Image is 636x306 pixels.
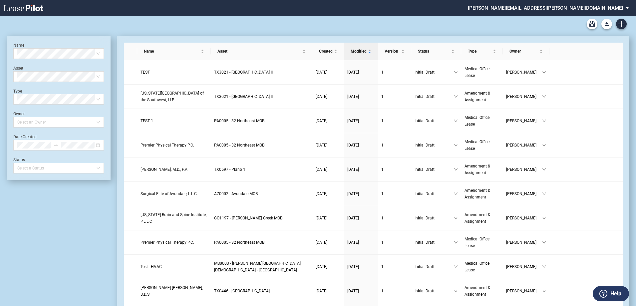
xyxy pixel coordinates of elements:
[465,164,490,175] span: Amendment & Assignment
[347,69,375,76] a: [DATE]
[347,166,375,173] a: [DATE]
[465,66,499,79] a: Medical Office Lease
[316,166,341,173] a: [DATE]
[214,288,309,294] a: TX0446 - [GEOGRAPHIC_DATA]
[137,43,211,60] th: Name
[214,215,309,221] a: CO1197 - [PERSON_NAME] Creek MOB
[381,288,408,294] a: 1
[214,260,309,273] a: MS0003 - [PERSON_NAME][GEOGRAPHIC_DATA][DEMOGRAPHIC_DATA] - [GEOGRAPHIC_DATA]
[378,43,411,60] th: Version
[347,143,359,148] span: [DATE]
[465,212,490,224] span: Amendment & Assignment
[141,142,207,149] a: Premier Physical Therapy P.C.
[347,191,359,196] span: [DATE]
[454,119,458,123] span: down
[506,263,542,270] span: [PERSON_NAME]
[347,239,375,246] a: [DATE]
[347,190,375,197] a: [DATE]
[381,94,384,99] span: 1
[316,167,327,172] span: [DATE]
[316,263,341,270] a: [DATE]
[465,211,499,225] a: Amendment & Assignment
[454,70,458,74] span: down
[214,119,264,123] span: PA0005 - 32 Northeast MOB
[506,190,542,197] span: [PERSON_NAME]
[141,211,207,225] a: [US_STATE] Brain and Spine Institute, P.L.L.C
[347,70,359,75] span: [DATE]
[347,94,359,99] span: [DATE]
[616,19,627,29] a: Create new document
[316,190,341,197] a: [DATE]
[319,48,333,55] span: Created
[381,118,408,124] a: 1
[381,69,408,76] a: 1
[141,285,203,297] span: Andrew Scott Benoit, D.D.S.
[506,288,542,294] span: [PERSON_NAME]
[465,91,490,102] span: Amendment & Assignment
[506,166,542,173] span: [PERSON_NAME]
[312,43,344,60] th: Created
[144,48,199,55] span: Name
[211,43,312,60] th: Asset
[381,263,408,270] a: 1
[411,43,461,60] th: Status
[454,167,458,171] span: down
[415,263,454,270] span: Initial Draft
[316,70,327,75] span: [DATE]
[141,284,207,298] a: [PERSON_NAME] [PERSON_NAME], D.D.S.
[454,95,458,99] span: down
[316,94,327,99] span: [DATE]
[381,215,408,221] a: 1
[316,289,327,293] span: [DATE]
[141,90,207,103] a: [US_STATE][GEOGRAPHIC_DATA] of the Southwest, LLP
[347,118,375,124] a: [DATE]
[316,191,327,196] span: [DATE]
[381,289,384,293] span: 1
[381,142,408,149] a: 1
[454,192,458,196] span: down
[542,119,546,123] span: down
[347,264,359,269] span: [DATE]
[54,143,58,148] span: to
[454,289,458,293] span: down
[465,285,490,297] span: Amendment & Assignment
[415,93,454,100] span: Initial Draft
[465,139,499,152] a: Medical Office Lease
[465,260,499,273] a: Medical Office Lease
[141,240,194,245] span: Premier Physical Therapy P.C.
[316,264,327,269] span: [DATE]
[465,187,499,200] a: Amendment & Assignment
[141,143,194,148] span: Premier Physical Therapy P.C.
[141,264,162,269] span: Test - HVAC
[587,19,597,29] a: Archive
[542,95,546,99] span: down
[465,284,499,298] a: Amendment & Assignment
[599,19,614,29] md-menu: Download Blank Form List
[141,212,206,224] span: Colorado Brain and Spine Institute, P.L.L.C
[347,167,359,172] span: [DATE]
[141,166,207,173] a: [PERSON_NAME], M.D., P.A.
[415,69,454,76] span: Initial Draft
[13,112,25,116] label: Owner
[381,93,408,100] a: 1
[465,67,489,78] span: Medical Office Lease
[415,166,454,173] span: Initial Draft
[381,240,384,245] span: 1
[465,236,499,249] a: Medical Office Lease
[381,216,384,220] span: 1
[214,289,270,293] span: TX0446 - Museum Medical Tower
[542,143,546,147] span: down
[506,142,542,149] span: [PERSON_NAME]
[347,240,359,245] span: [DATE]
[351,48,367,55] span: Modified
[141,69,207,76] a: TEST
[385,48,400,55] span: Version
[316,69,341,76] a: [DATE]
[415,288,454,294] span: Initial Draft
[13,135,37,139] label: Date Created
[415,142,454,149] span: Initial Draft
[381,143,384,148] span: 1
[217,48,301,55] span: Asset
[454,265,458,269] span: down
[610,289,621,298] label: Help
